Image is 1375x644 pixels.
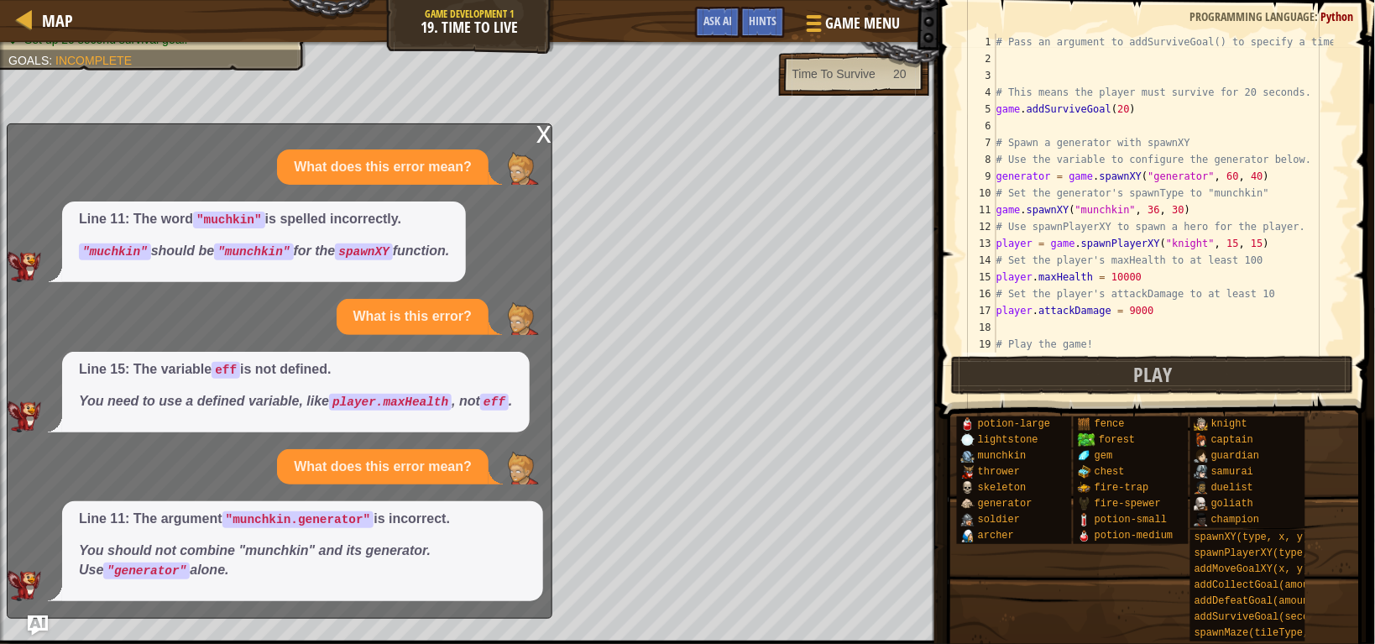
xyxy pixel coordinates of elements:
[978,450,1027,462] span: munchkin
[961,481,975,495] img: portrait.png
[1195,433,1208,447] img: portrait.png
[1095,530,1174,542] span: potion-medium
[505,451,539,484] img: Player
[963,168,996,185] div: 9
[1078,417,1091,431] img: portrait.png
[703,13,732,29] span: Ask AI
[79,510,526,529] p: Line 11: The argument is incorrect.
[1095,514,1167,526] span: potion-small
[963,185,996,202] div: 10
[329,394,452,411] code: player.maxHealth
[963,118,996,134] div: 6
[961,417,975,431] img: portrait.png
[1211,434,1253,446] span: captain
[978,498,1033,510] span: generator
[1195,497,1208,510] img: portrait.png
[1078,449,1091,463] img: portrait.png
[1099,434,1135,446] span: forest
[8,54,49,67] span: Goals
[1078,433,1095,447] img: trees_1.png
[963,218,996,235] div: 12
[963,252,996,269] div: 14
[963,319,996,336] div: 18
[951,356,1354,395] button: Play
[792,65,876,82] div: Time To Survive
[1195,417,1208,431] img: portrait.png
[963,336,996,353] div: 19
[1095,450,1113,462] span: gem
[28,615,48,636] button: Ask AI
[793,7,910,46] button: Game Menu
[1195,627,1346,639] span: spawnMaze(tileType, seed)
[1195,579,1327,591] span: addCollectGoal(amount)
[963,101,996,118] div: 5
[963,67,996,84] div: 3
[214,243,293,260] code: "munchkin"
[961,449,975,463] img: portrait.png
[963,269,996,285] div: 15
[963,151,996,168] div: 8
[963,235,996,252] div: 13
[505,151,539,185] img: Player
[1095,418,1125,430] span: fence
[963,302,996,319] div: 17
[1315,8,1321,24] span: :
[212,362,240,379] code: eff
[978,466,1020,478] span: thrower
[79,360,513,380] p: Line 15: The variable is not defined.
[8,571,41,601] img: AI
[978,530,1014,542] span: archer
[963,202,996,218] div: 11
[961,513,975,526] img: portrait.png
[536,124,552,141] div: x
[961,497,975,510] img: portrait.png
[1095,466,1125,478] span: chest
[961,433,975,447] img: portrait.png
[963,50,996,67] div: 2
[79,543,431,577] em: You should not combine "munchkin" and its generator. Use alone.
[1211,418,1247,430] span: knight
[79,243,151,260] code: "muchkin"
[49,54,55,67] span: :
[963,34,996,50] div: 1
[1211,482,1253,494] span: duelist
[1190,8,1315,24] span: Programming language
[1211,514,1260,526] span: champion
[894,65,907,82] div: 20
[8,401,41,432] img: AI
[1078,497,1091,510] img: portrait.png
[1195,449,1208,463] img: portrait.png
[963,84,996,101] div: 4
[1078,513,1091,526] img: portrait.png
[79,394,513,408] em: You need to use a defined variable, like , not .
[1211,498,1253,510] span: goliath
[42,9,73,32] span: Map
[480,394,509,411] code: eff
[978,434,1038,446] span: lightstone
[825,13,900,34] span: Game Menu
[1095,482,1149,494] span: fire-trap
[1195,563,1310,575] span: addMoveGoalXY(x, y)
[1095,498,1161,510] span: fire-spewer
[79,243,449,258] em: should be for the function.
[1195,531,1310,543] span: spawnXY(type, x, y)
[749,13,776,29] span: Hints
[963,353,996,369] div: 20
[961,529,975,542] img: portrait.png
[353,307,472,327] p: What is this error?
[79,210,449,229] p: Line 11: The word is spelled incorrectly.
[505,301,539,335] img: Player
[222,511,374,528] code: "munchkin.generator"
[978,482,1027,494] span: skeleton
[335,243,392,260] code: spawnXY
[1078,529,1091,542] img: portrait.png
[1195,611,1334,623] span: addSurviveGoal(seconds)
[978,418,1050,430] span: potion-large
[8,252,41,282] img: AI
[961,465,975,479] img: portrait.png
[1211,450,1260,462] span: guardian
[963,285,996,302] div: 16
[103,563,190,579] code: "generator"
[55,54,132,67] span: Incomplete
[963,134,996,151] div: 7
